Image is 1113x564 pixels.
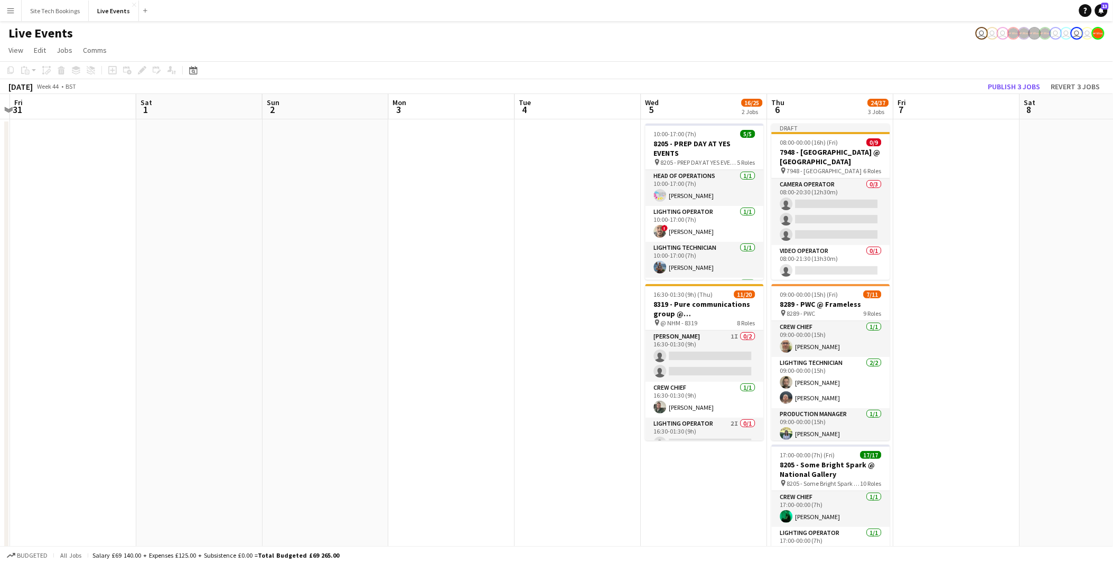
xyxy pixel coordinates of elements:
span: Sun [267,98,279,107]
h3: 8205 - Some Bright Spark @ National Gallery [772,460,890,479]
app-user-avatar: Production Managers [1039,27,1052,40]
app-job-card: 10:00-17:00 (7h)5/58205 - PREP DAY AT YES EVENTS 8205 - PREP DAY AT YES EVENTS5 RolesHead of Oper... [646,124,764,280]
div: BST [66,82,76,90]
app-card-role: Camera Operator0/308:00-20:30 (12h30m) [772,178,890,245]
app-user-avatar: Production Managers [1028,27,1041,40]
app-user-avatar: Eden Hopkins [997,27,1009,40]
span: 7 [896,104,906,116]
h3: 8205 - PREP DAY AT YES EVENTS [646,139,764,158]
span: 4 [518,104,531,116]
a: Edit [30,43,50,57]
app-card-role: Sound Operator1/1 [646,278,764,314]
button: Budgeted [5,550,49,561]
span: Week 44 [35,82,61,90]
span: 5 [644,104,659,116]
div: 3 Jobs [868,108,888,116]
app-user-avatar: Nadia Addada [976,27,988,40]
span: 9 Roles [864,309,882,317]
div: 2 Jobs [742,108,762,116]
span: Fri [898,98,906,107]
span: Fri [14,98,23,107]
span: 24/37 [868,99,889,107]
app-card-role: Video Operator0/108:00-21:30 (13h30m) [772,245,890,281]
span: 6 [770,104,785,116]
span: Total Budgeted £69 265.00 [258,551,339,559]
span: 13 [1101,3,1109,10]
app-user-avatar: Production Managers [1018,27,1031,40]
h3: 7948 - [GEOGRAPHIC_DATA] @ [GEOGRAPHIC_DATA] [772,147,890,166]
app-card-role: Lighting Technician2/209:00-00:00 (15h)[PERSON_NAME][PERSON_NAME] [772,357,890,408]
span: All jobs [58,551,83,559]
div: Salary £69 140.00 + Expenses £125.00 + Subsistence £0.00 = [92,551,339,559]
app-card-role: [PERSON_NAME]1I0/216:30-01:30 (9h) [646,331,764,382]
span: Thu [772,98,785,107]
span: Sat [1024,98,1036,107]
button: Live Events [89,1,139,21]
span: 17/17 [861,451,882,459]
a: Jobs [52,43,77,57]
button: Site Tech Bookings [22,1,89,21]
span: Edit [34,45,46,55]
span: 8205 - Some Bright Spark @ National Gallery [787,480,861,487]
app-card-role: Head of Operations1/110:00-17:00 (7h)[PERSON_NAME] [646,170,764,206]
span: 6 Roles [864,167,882,175]
span: 11/20 [734,290,755,298]
span: Comms [83,45,107,55]
app-card-role: Lighting Operator1/110:00-17:00 (7h)![PERSON_NAME] [646,206,764,242]
span: 08:00-00:00 (16h) (Fri) [780,138,838,146]
div: [DATE] [8,81,33,92]
span: Mon [393,98,407,107]
app-user-avatar: Nadia Addada [986,27,999,40]
span: Tue [519,98,531,107]
span: 3 [391,104,407,116]
span: 10 Roles [861,480,882,487]
span: 16:30-01:30 (9h) (Thu) [654,290,713,298]
span: 2 [265,104,279,116]
app-card-role: Crew Chief1/116:30-01:30 (9h)[PERSON_NAME] [646,382,764,418]
span: View [8,45,23,55]
app-card-role: Lighting Operator2I0/116:30-01:30 (9h) [646,418,764,454]
span: 17:00-00:00 (7h) (Fri) [780,451,835,459]
app-user-avatar: Technical Department [1081,27,1094,40]
app-user-avatar: Ollie Rolfe [1050,27,1062,40]
span: 7948 - [GEOGRAPHIC_DATA] [787,167,862,175]
span: Sat [141,98,152,107]
h3: 8319 - Pure communications group @ [GEOGRAPHIC_DATA] [646,299,764,318]
app-user-avatar: Technical Department [1060,27,1073,40]
app-user-avatar: Alex Gill [1092,27,1105,40]
span: 5 Roles [737,158,755,166]
app-user-avatar: Production Managers [1007,27,1020,40]
app-card-role: Lighting Operator1/117:00-00:00 (7h)![PERSON_NAME] [772,527,890,563]
button: Revert 3 jobs [1047,80,1105,93]
span: 7/11 [864,290,882,298]
span: Jobs [57,45,72,55]
span: ! [662,225,668,231]
span: 0/9 [867,138,882,146]
app-card-role: Crew Chief1/109:00-00:00 (15h)[PERSON_NAME] [772,321,890,357]
span: Wed [646,98,659,107]
app-card-role: Lighting Technician1/110:00-17:00 (7h)[PERSON_NAME] [646,242,764,278]
span: 8 Roles [737,319,755,327]
span: 8205 - PREP DAY AT YES EVENTS [661,158,737,166]
span: Budgeted [17,552,48,559]
a: Comms [79,43,111,57]
app-job-card: 09:00-00:00 (15h) (Fri)7/118289 - PWC @ Frameless 8289 - PWC9 RolesCrew Chief1/109:00-00:00 (15h)... [772,284,890,440]
div: Draft [772,124,890,132]
span: 31 [13,104,23,116]
app-job-card: Draft08:00-00:00 (16h) (Fri)0/97948 - [GEOGRAPHIC_DATA] @ [GEOGRAPHIC_DATA] 7948 - [GEOGRAPHIC_DA... [772,124,890,280]
app-card-role: Production Manager1/109:00-00:00 (15h)[PERSON_NAME] [772,408,890,444]
span: 09:00-00:00 (15h) (Fri) [780,290,838,298]
span: @ NHM - 8319 [661,319,698,327]
span: 8 [1023,104,1036,116]
div: 16:30-01:30 (9h) (Thu)11/208319 - Pure communications group @ [GEOGRAPHIC_DATA] @ NHM - 83198 Rol... [646,284,764,440]
a: View [4,43,27,57]
span: 5/5 [741,130,755,138]
app-user-avatar: Technical Department [1071,27,1083,40]
span: 8289 - PWC [787,309,816,317]
span: 1 [139,104,152,116]
button: Publish 3 jobs [984,80,1045,93]
span: 10:00-17:00 (7h) [654,130,697,138]
h3: 8289 - PWC @ Frameless [772,299,890,309]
